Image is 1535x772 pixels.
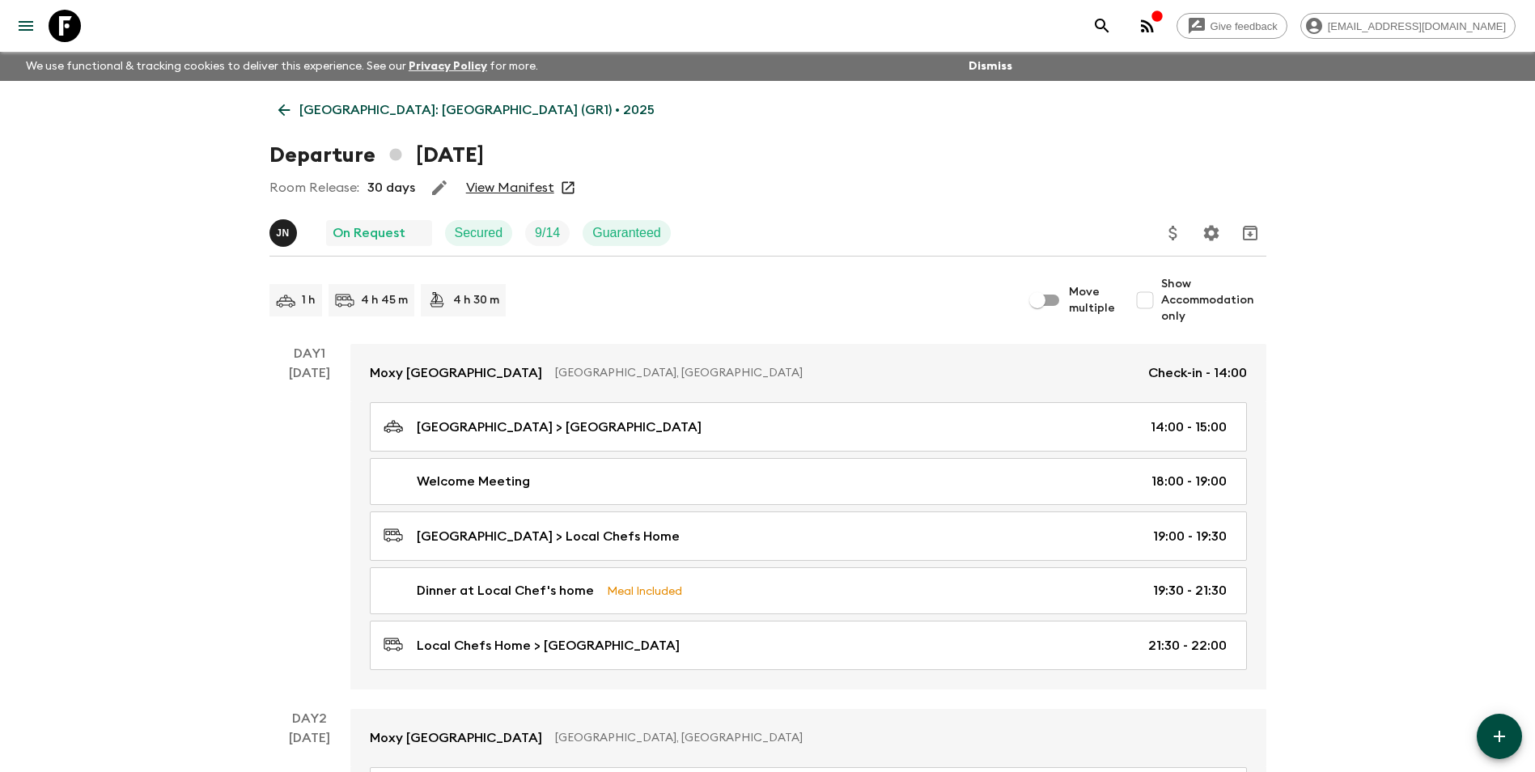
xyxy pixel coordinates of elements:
p: Welcome Meeting [417,472,530,491]
div: [DATE] [289,363,330,689]
p: Local Chefs Home > [GEOGRAPHIC_DATA] [417,636,680,655]
p: J N [276,227,290,240]
p: Day 2 [269,709,350,728]
p: 14:00 - 15:00 [1151,418,1227,437]
p: Secured [455,223,503,243]
a: [GEOGRAPHIC_DATA]: [GEOGRAPHIC_DATA] (GR1) • 2025 [269,94,664,126]
button: search adventures [1086,10,1118,42]
span: Move multiple [1069,284,1116,316]
p: On Request [333,223,405,243]
p: Meal Included [607,582,682,600]
p: [GEOGRAPHIC_DATA] > Local Chefs Home [417,527,680,546]
span: Show Accommodation only [1161,276,1266,324]
p: We use functional & tracking cookies to deliver this experience. See our for more. [19,52,545,81]
p: Moxy [GEOGRAPHIC_DATA] [370,363,542,383]
a: Dinner at Local Chef's homeMeal Included19:30 - 21:30 [370,567,1247,614]
button: Dismiss [965,55,1016,78]
a: Local Chefs Home > [GEOGRAPHIC_DATA]21:30 - 22:00 [370,621,1247,670]
p: 9 / 14 [535,223,560,243]
a: Welcome Meeting18:00 - 19:00 [370,458,1247,505]
a: Give feedback [1177,13,1287,39]
div: [EMAIL_ADDRESS][DOMAIN_NAME] [1300,13,1516,39]
p: [GEOGRAPHIC_DATA], [GEOGRAPHIC_DATA] [555,730,1234,746]
a: Moxy [GEOGRAPHIC_DATA][GEOGRAPHIC_DATA], [GEOGRAPHIC_DATA] [350,709,1266,767]
button: JN [269,219,300,247]
div: Secured [445,220,513,246]
a: Privacy Policy [409,61,487,72]
p: 30 days [367,178,415,197]
p: 21:30 - 22:00 [1148,636,1227,655]
span: Janita Nurmi [269,224,300,237]
p: Day 1 [269,344,350,363]
span: Give feedback [1202,20,1287,32]
p: 18:00 - 19:00 [1151,472,1227,491]
button: Settings [1195,217,1228,249]
a: View Manifest [466,180,554,196]
a: [GEOGRAPHIC_DATA] > Local Chefs Home19:00 - 19:30 [370,511,1247,561]
p: Room Release: [269,178,359,197]
span: [EMAIL_ADDRESS][DOMAIN_NAME] [1319,20,1515,32]
div: Trip Fill [525,220,570,246]
p: [GEOGRAPHIC_DATA] > [GEOGRAPHIC_DATA] [417,418,702,437]
p: 4 h 30 m [453,292,499,308]
p: 1 h [302,292,316,308]
p: [GEOGRAPHIC_DATA]: [GEOGRAPHIC_DATA] (GR1) • 2025 [299,100,655,120]
p: Guaranteed [592,223,661,243]
a: [GEOGRAPHIC_DATA] > [GEOGRAPHIC_DATA]14:00 - 15:00 [370,402,1247,452]
p: Moxy [GEOGRAPHIC_DATA] [370,728,542,748]
a: Moxy [GEOGRAPHIC_DATA][GEOGRAPHIC_DATA], [GEOGRAPHIC_DATA]Check-in - 14:00 [350,344,1266,402]
p: [GEOGRAPHIC_DATA], [GEOGRAPHIC_DATA] [555,365,1135,381]
p: 19:00 - 19:30 [1153,527,1227,546]
button: menu [10,10,42,42]
p: 19:30 - 21:30 [1153,581,1227,600]
p: Dinner at Local Chef's home [417,581,594,600]
button: Archive (Completed, Cancelled or Unsynced Departures only) [1234,217,1266,249]
h1: Departure [DATE] [269,139,484,172]
button: Update Price, Early Bird Discount and Costs [1157,217,1189,249]
p: Check-in - 14:00 [1148,363,1247,383]
p: 4 h 45 m [361,292,408,308]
